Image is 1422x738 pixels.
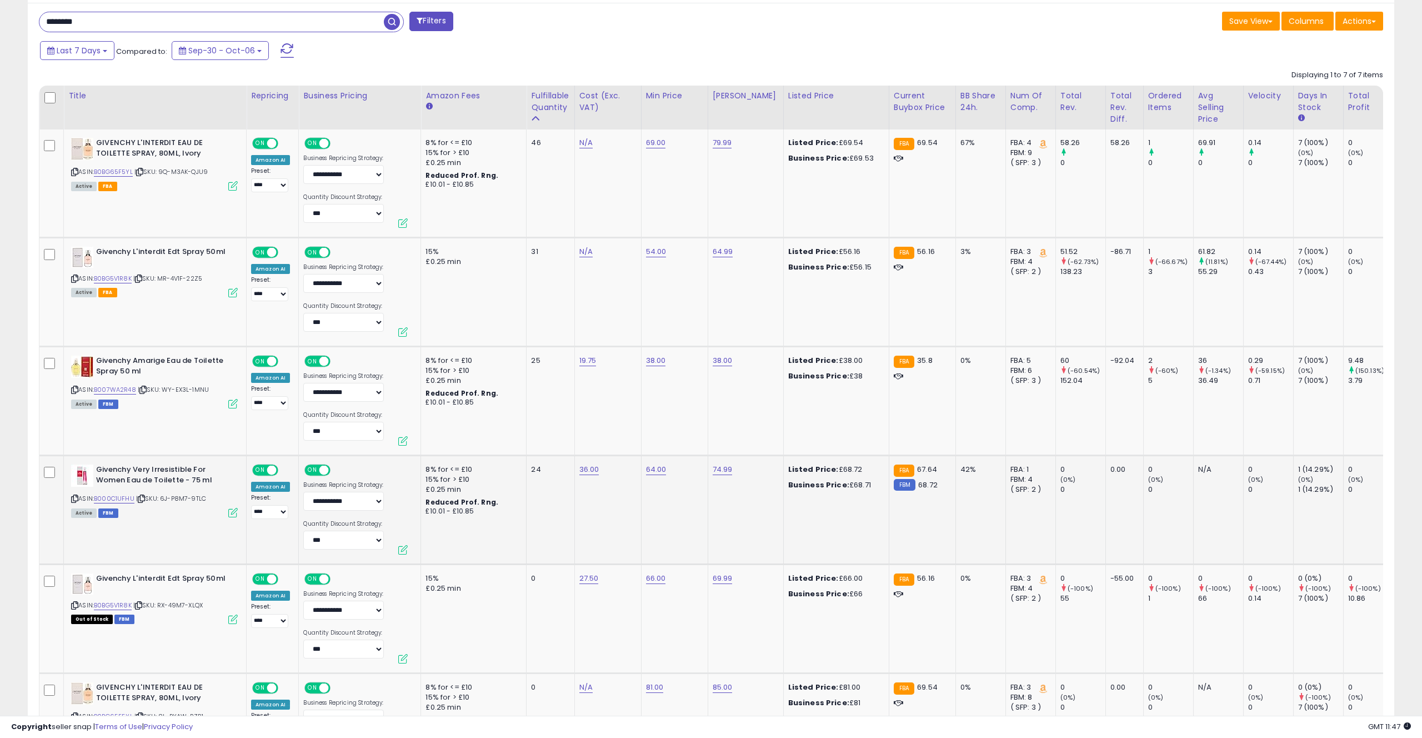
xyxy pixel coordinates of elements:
[138,385,209,394] span: | SKU: WY-EX3L-1MNU
[425,682,518,692] div: 8% for <= £10
[1010,376,1047,386] div: ( SFP: 3 )
[1060,594,1105,604] div: 55
[425,148,518,158] div: 15% for > £10
[71,574,238,623] div: ASIN:
[960,574,997,584] div: 0%
[579,573,599,584] a: 27.50
[71,615,113,624] span: All listings that are currently out of stock and unavailable for purchase on Amazon
[1148,376,1193,386] div: 5
[1010,574,1047,584] div: FBA: 3
[71,182,97,191] span: All listings currently available for purchase on Amazon
[1198,594,1243,604] div: 66
[329,575,347,584] span: OFF
[1255,584,1281,593] small: (-100%)
[531,356,565,366] div: 25
[71,138,238,190] div: ASIN:
[960,138,997,148] div: 67%
[71,356,238,407] div: ASIN:
[303,372,384,380] label: Business Repricing Strategy:
[579,137,593,148] a: N/A
[425,247,518,257] div: 15%
[1010,267,1047,277] div: ( SFP: 2 )
[788,589,880,599] div: £66
[1348,267,1393,277] div: 0
[1248,247,1293,257] div: 0.14
[788,371,880,381] div: £38
[646,464,667,475] a: 64.00
[917,464,937,475] span: 67.64
[71,508,97,518] span: All listings currently available for purchase on Amazon
[1298,594,1343,604] div: 7 (100%)
[1348,138,1393,148] div: 0
[788,138,880,148] div: £69.54
[425,497,498,507] b: Reduced Prof. Rng.
[788,356,880,366] div: £38.00
[1155,366,1179,375] small: (-60%)
[1010,90,1051,113] div: Num of Comp.
[94,494,134,503] a: B000C1UFHU
[303,263,384,271] label: Business Repricing Strategy:
[788,153,880,163] div: £69.53
[1148,90,1189,113] div: Ordered Items
[788,465,880,475] div: £68.72
[95,721,142,732] a: Terms of Use
[1110,247,1135,257] div: -86.71
[188,45,255,56] span: Sep-30 - Oct-06
[1148,267,1193,277] div: 3
[1298,267,1343,277] div: 7 (100%)
[251,603,290,628] div: Preset:
[894,465,914,477] small: FBA
[646,355,666,366] a: 38.00
[1068,584,1093,593] small: (-100%)
[1298,376,1343,386] div: 7 (100%)
[251,264,290,274] div: Amazon AI
[788,246,839,257] b: Listed Price:
[1060,574,1105,584] div: 0
[57,45,101,56] span: Last 7 Days
[96,356,231,379] b: Givenchy Amarige Eau de Toilette Spray 50 ml
[917,355,933,366] span: 35.8
[1198,465,1235,475] div: N/A
[71,356,93,378] img: 51YBdj5FEXL._SL40_.jpg
[788,262,880,272] div: £56.15
[1155,584,1181,593] small: (-100%)
[1348,376,1393,386] div: 3.79
[1060,247,1105,257] div: 51.52
[1148,485,1193,495] div: 0
[1060,475,1076,484] small: (0%)
[1155,257,1188,266] small: (-66.67%)
[1248,465,1293,475] div: 0
[94,385,136,395] a: B007WA2R48
[425,376,518,386] div: £0.25 min
[788,371,849,381] b: Business Price:
[1291,70,1383,81] div: Displaying 1 to 7 of 7 items
[1148,475,1164,484] small: (0%)
[1248,574,1293,584] div: 0
[425,366,518,376] div: 15% for > £10
[713,90,779,102] div: [PERSON_NAME]
[1198,574,1243,584] div: 0
[1060,138,1105,148] div: 58.26
[425,465,518,475] div: 8% for <= £10
[1010,158,1047,168] div: ( SFP: 3 )
[788,262,849,272] b: Business Price:
[425,584,518,594] div: £0.25 min
[1298,257,1314,266] small: (0%)
[713,355,733,366] a: 38.00
[1348,574,1393,584] div: 0
[1298,574,1343,584] div: 0 (0%)
[713,464,733,475] a: 74.99
[253,139,267,148] span: ON
[1198,158,1243,168] div: 0
[1305,584,1331,593] small: (-100%)
[1198,138,1243,148] div: 69.91
[531,465,565,475] div: 24
[531,682,565,692] div: 0
[303,699,384,707] label: Business Repricing Strategy:
[425,398,518,407] div: £10.01 - £10.85
[134,167,208,176] span: | SKU: 9Q-M3AK-QJU9
[1255,366,1285,375] small: (-59.15%)
[94,601,132,610] a: B0BG5V1R8K
[251,385,290,410] div: Preset:
[425,356,518,366] div: 8% for <= £10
